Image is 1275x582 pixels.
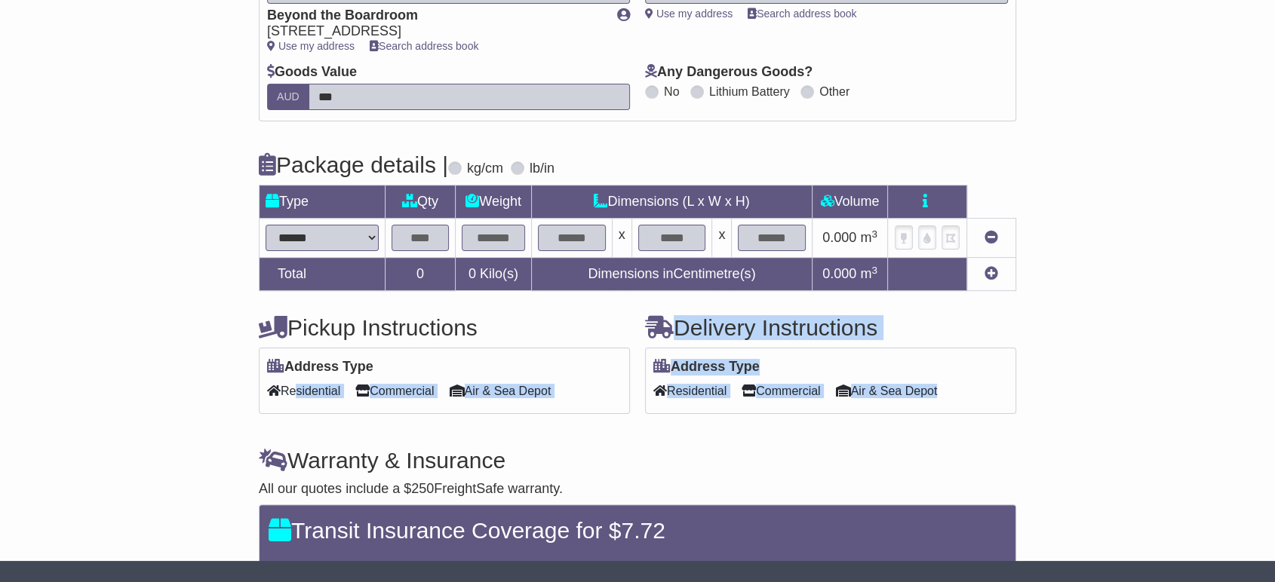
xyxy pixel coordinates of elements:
td: x [612,219,631,258]
span: m [860,266,877,281]
td: Kilo(s) [456,258,532,291]
span: 0.000 [822,266,856,281]
h4: Delivery Instructions [645,315,1016,340]
td: Qty [386,185,456,219]
h4: Package details | [259,152,448,177]
a: Search address book [370,40,478,52]
label: kg/cm [467,161,503,177]
label: Lithium Battery [709,84,790,99]
td: Dimensions in Centimetre(s) [531,258,812,291]
span: Commercial [742,379,820,403]
td: Dimensions (L x W x H) [531,185,812,219]
label: Address Type [267,359,373,375]
h4: Warranty & Insurance [259,448,1016,473]
a: Remove this item [985,230,998,245]
div: [STREET_ADDRESS] [267,23,602,40]
td: Volume [812,185,887,219]
span: 7.72 [621,518,665,543]
sup: 3 [871,265,877,276]
label: AUD [267,84,309,110]
h4: Pickup Instructions [259,315,630,340]
div: All our quotes include a $ FreightSafe warranty. [259,481,1016,498]
label: Address Type [653,359,760,375]
span: 0.000 [822,230,856,245]
td: Type [260,185,386,219]
h4: Transit Insurance Coverage for $ [269,518,1006,543]
td: Total [260,258,386,291]
label: Any Dangerous Goods? [645,64,813,81]
a: Use my address [645,8,733,20]
span: Residential [267,379,340,403]
a: Add new item [985,266,998,281]
label: Other [819,84,849,99]
label: Goods Value [267,64,357,81]
label: lb/in [530,161,555,177]
span: Air & Sea Depot [836,379,938,403]
a: Search address book [748,8,856,20]
span: m [860,230,877,245]
span: 250 [411,481,434,496]
span: Residential [653,379,727,403]
td: x [712,219,732,258]
span: Air & Sea Depot [450,379,551,403]
td: Weight [456,185,532,219]
span: Commercial [355,379,434,403]
label: No [664,84,679,99]
a: Use my address [267,40,355,52]
span: 0 [469,266,476,281]
div: Beyond the Boardroom [267,8,602,24]
td: 0 [386,258,456,291]
sup: 3 [871,228,877,240]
